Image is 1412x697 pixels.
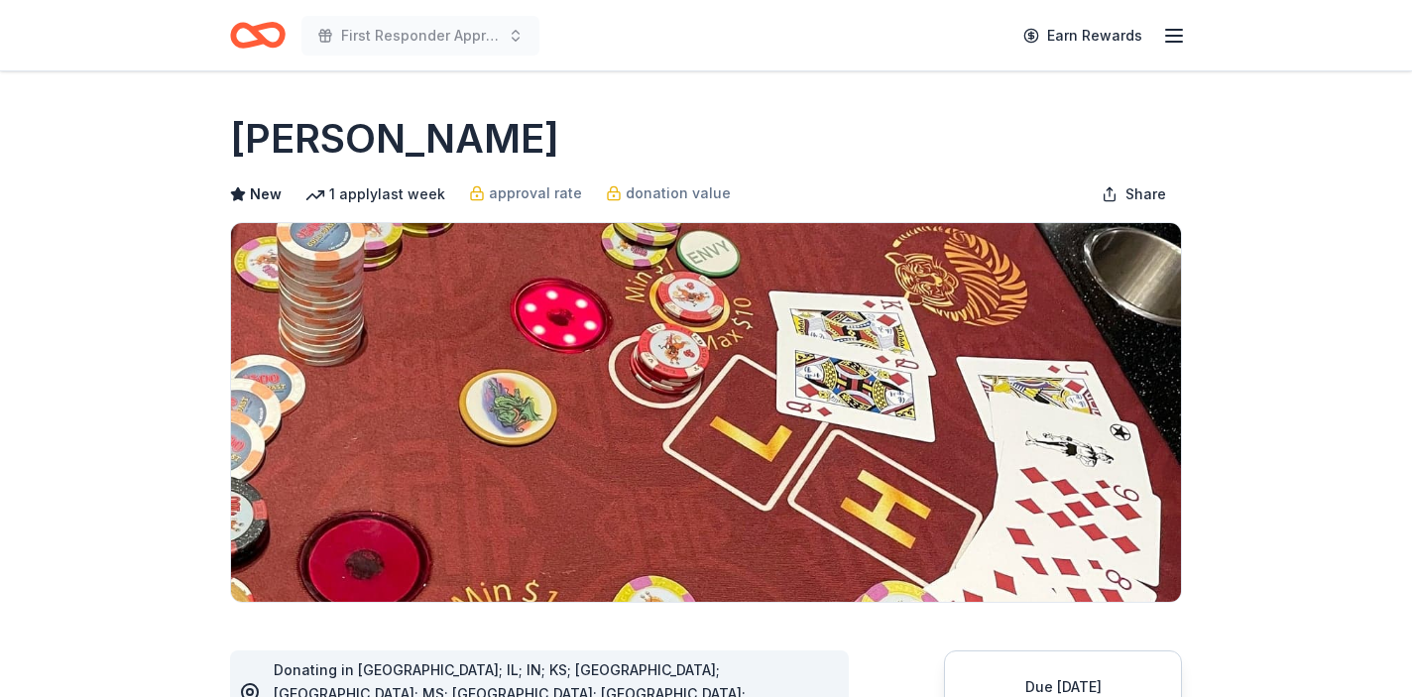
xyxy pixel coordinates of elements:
a: Earn Rewards [1011,18,1154,54]
span: approval rate [489,181,582,205]
button: Share [1086,174,1182,214]
span: First Responder Appreciation Night [341,24,500,48]
a: Home [230,12,286,58]
span: New [250,182,282,206]
button: First Responder Appreciation Night [301,16,539,56]
span: donation value [626,181,731,205]
img: Image for Boyd Gaming [231,223,1181,602]
div: 1 apply last week [305,182,445,206]
span: Share [1125,182,1166,206]
h1: [PERSON_NAME] [230,111,559,167]
a: donation value [606,181,731,205]
a: approval rate [469,181,582,205]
